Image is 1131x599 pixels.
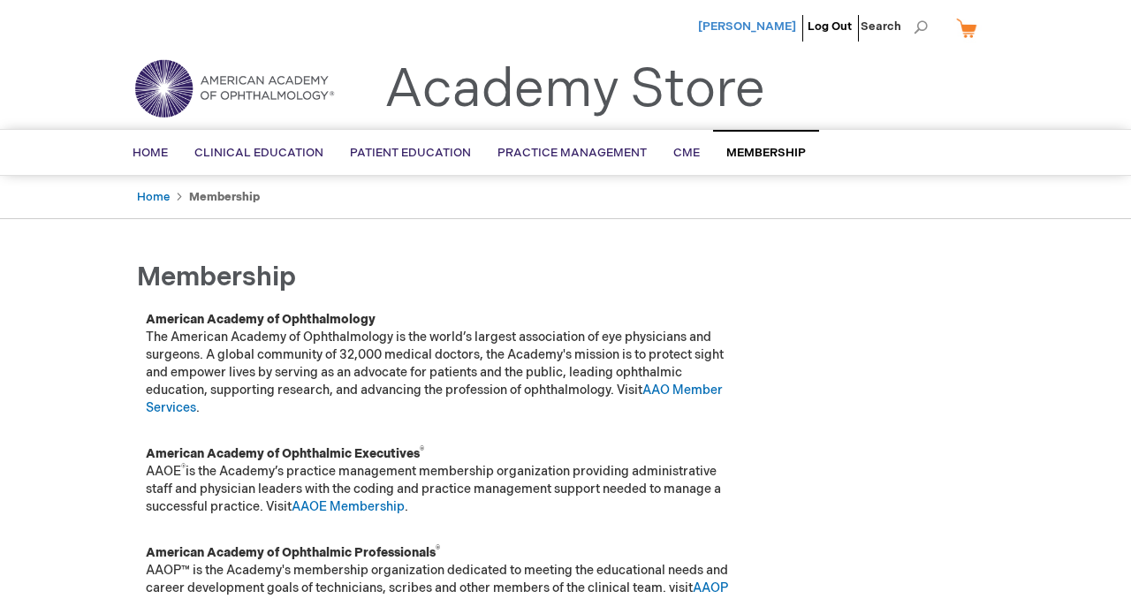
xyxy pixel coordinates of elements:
strong: Membership [189,190,260,204]
a: [PERSON_NAME] [698,19,796,34]
span: Patient Education [350,146,471,160]
strong: American Academy of Ophthalmology [146,312,376,327]
span: Search [861,9,928,44]
p: AAOE is the Academy’s practice management membership organization providing administrative staff ... [146,445,738,516]
a: Log Out [808,19,852,34]
span: Home [133,146,168,160]
strong: American Academy of Ophthalmic Executives [146,446,424,461]
strong: American Academy of Ophthalmic Professionals [146,545,440,560]
sup: ® [420,445,424,456]
sup: ® [436,544,440,555]
sup: ® [181,463,186,474]
a: Academy Store [384,58,765,122]
p: The American Academy of Ophthalmology is the world’s largest association of eye physicians and su... [146,311,738,417]
span: Membership [137,262,296,293]
span: Membership [726,146,806,160]
a: Home [137,190,170,204]
span: Practice Management [497,146,647,160]
span: Clinical Education [194,146,323,160]
a: AAOE Membership [292,499,405,514]
span: CME [673,146,700,160]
